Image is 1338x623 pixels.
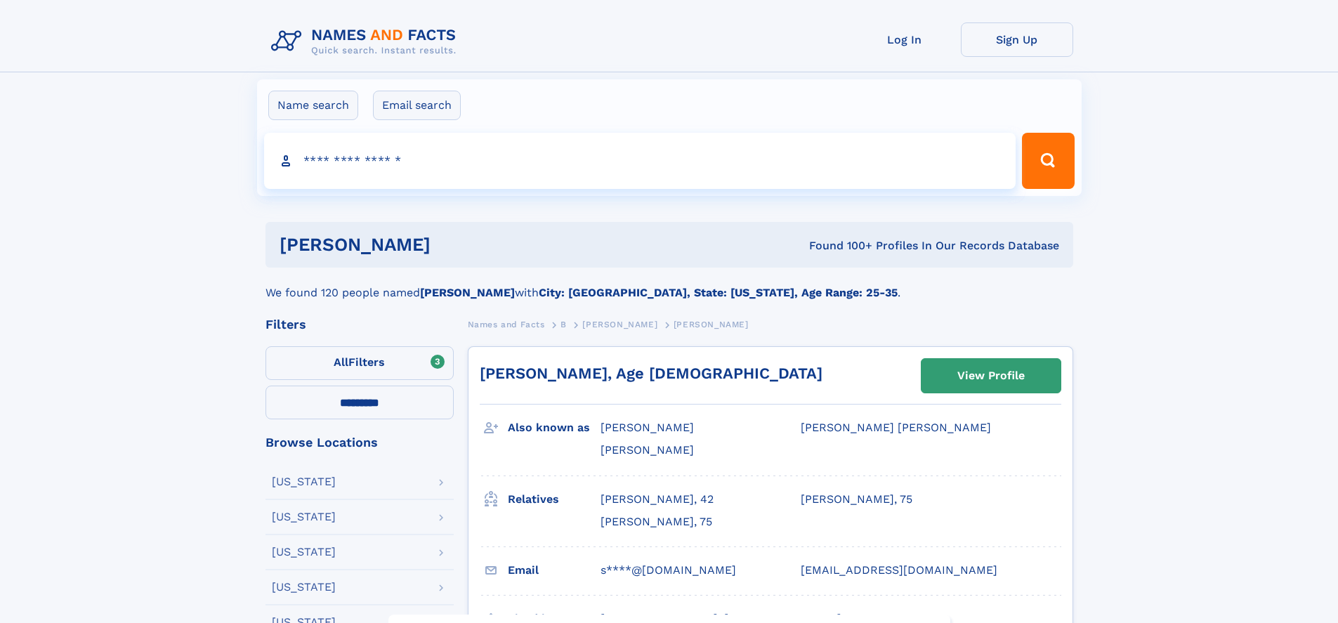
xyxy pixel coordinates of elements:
div: Browse Locations [265,436,454,449]
h1: [PERSON_NAME] [280,236,620,254]
div: [US_STATE] [272,511,336,523]
a: [PERSON_NAME], 75 [801,492,912,507]
input: search input [264,133,1016,189]
b: City: [GEOGRAPHIC_DATA], State: [US_STATE], Age Range: 25-35 [539,286,898,299]
a: B [560,315,567,333]
span: [PERSON_NAME] [601,443,694,457]
a: [PERSON_NAME], Age [DEMOGRAPHIC_DATA] [480,365,822,382]
button: Search Button [1022,133,1074,189]
h3: Email [508,558,601,582]
span: [PERSON_NAME] [601,421,694,434]
b: [PERSON_NAME] [420,286,515,299]
img: Logo Names and Facts [265,22,468,60]
a: [PERSON_NAME] [582,315,657,333]
span: All [334,355,348,369]
div: We found 120 people named with . [265,268,1073,301]
span: [PERSON_NAME] [582,320,657,329]
div: View Profile [957,360,1025,392]
h3: Relatives [508,487,601,511]
span: [PERSON_NAME] [674,320,749,329]
a: View Profile [921,359,1061,393]
a: [PERSON_NAME], 42 [601,492,714,507]
a: Sign Up [961,22,1073,57]
h3: Also known as [508,416,601,440]
span: [EMAIL_ADDRESS][DOMAIN_NAME] [801,563,997,577]
label: Filters [265,346,454,380]
label: Name search [268,91,358,120]
span: [PERSON_NAME] [PERSON_NAME] [801,421,991,434]
label: Email search [373,91,461,120]
a: [PERSON_NAME], 75 [601,514,712,530]
div: Filters [265,318,454,331]
a: Log In [848,22,961,57]
div: [US_STATE] [272,476,336,487]
div: Found 100+ Profiles In Our Records Database [619,238,1059,254]
a: Names and Facts [468,315,545,333]
span: B [560,320,567,329]
div: [US_STATE] [272,582,336,593]
div: [US_STATE] [272,546,336,558]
